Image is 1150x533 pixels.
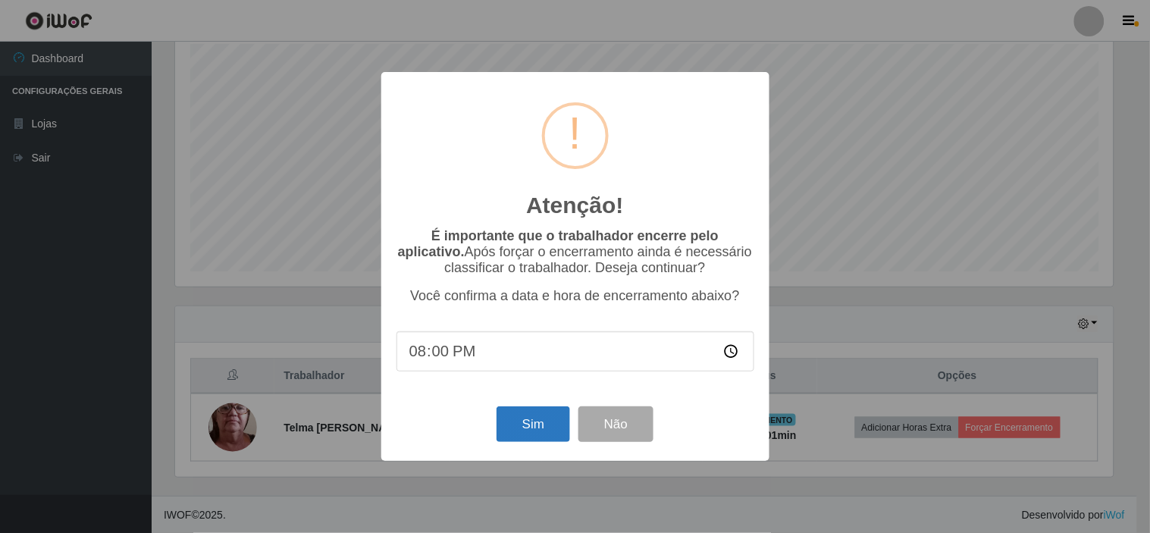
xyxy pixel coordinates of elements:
[396,228,754,276] p: Após forçar o encerramento ainda é necessário classificar o trabalhador. Deseja continuar?
[497,406,570,442] button: Sim
[526,192,623,219] h2: Atenção!
[398,228,719,259] b: É importante que o trabalhador encerre pelo aplicativo.
[396,288,754,304] p: Você confirma a data e hora de encerramento abaixo?
[578,406,653,442] button: Não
